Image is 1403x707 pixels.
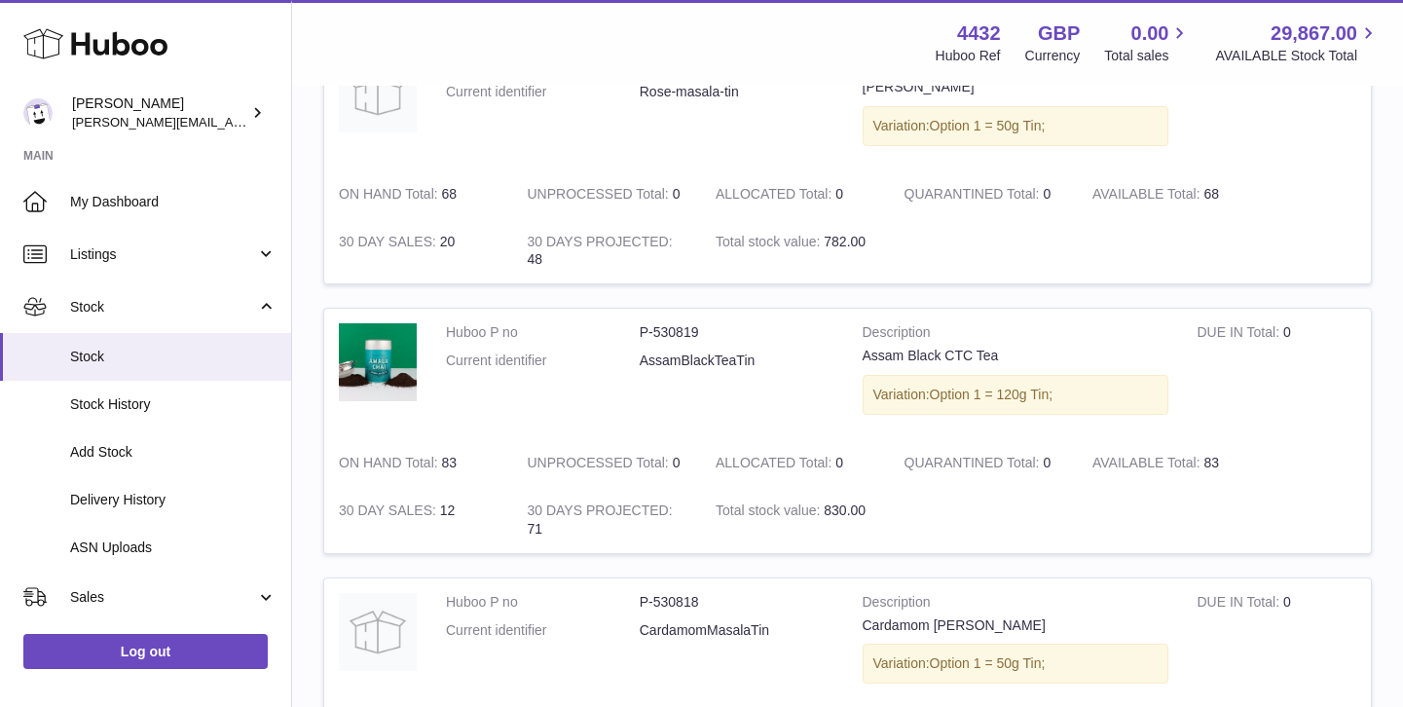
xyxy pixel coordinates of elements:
span: 0 [1043,186,1051,202]
span: 0 [1043,455,1051,470]
strong: AVAILABLE Total [1092,455,1203,475]
span: Stock History [70,395,277,414]
span: Delivery History [70,491,277,509]
dd: Rose-masala-tin [640,83,833,101]
td: 0 [513,170,702,218]
span: Sales [70,588,256,607]
div: Currency [1025,47,1081,65]
span: 29,867.00 [1271,20,1357,47]
td: 83 [324,439,513,487]
strong: 30 DAY SALES [339,502,440,523]
td: 71 [513,487,702,553]
img: product image [339,593,417,671]
div: Assam Black CTC Tea [863,347,1168,365]
span: Stock [70,348,277,366]
span: Add Stock [70,443,277,462]
div: Cardamom [PERSON_NAME] [863,616,1168,635]
td: 0 [1183,40,1372,170]
td: 20 [324,218,513,284]
span: 0.00 [1131,20,1169,47]
strong: UNPROCESSED Total [528,455,673,475]
strong: AVAILABLE Total [1092,186,1203,206]
a: 29,867.00 AVAILABLE Stock Total [1215,20,1380,65]
a: 0.00 Total sales [1104,20,1191,65]
dd: CardamomMasalaTin [640,621,833,640]
strong: GBP [1038,20,1080,47]
td: 0 [701,170,890,218]
strong: QUARANTINED Total [905,186,1044,206]
div: Variation: [863,644,1168,684]
img: product image [339,323,417,401]
div: Variation: [863,375,1168,415]
td: 48 [513,218,702,284]
span: Listings [70,245,256,264]
td: 12 [324,487,513,553]
strong: 30 DAY SALES [339,234,440,254]
strong: UNPROCESSED Total [528,186,673,206]
span: Stock [70,298,256,316]
td: 0 [1183,309,1372,439]
strong: QUARANTINED Total [905,455,1044,475]
td: 83 [1078,439,1267,487]
td: 0 [513,439,702,487]
td: 68 [324,170,513,218]
img: akhil@amalachai.com [23,98,53,128]
dd: P-530818 [640,593,833,612]
strong: ALLOCATED Total [716,455,835,475]
strong: 30 DAYS PROJECTED [528,502,673,523]
span: 782.00 [824,234,866,249]
span: AVAILABLE Stock Total [1215,47,1380,65]
dd: P-530819 [640,323,833,342]
span: Option 1 = 50g Tin; [930,655,1046,671]
strong: DUE IN Total [1198,324,1283,345]
div: Huboo Ref [936,47,1001,65]
strong: Description [863,323,1168,347]
td: 68 [1078,170,1267,218]
strong: ON HAND Total [339,455,442,475]
strong: ON HAND Total [339,186,442,206]
dt: Huboo P no [446,323,640,342]
dd: AssamBlackTeaTin [640,352,833,370]
dt: Current identifier [446,352,640,370]
span: Option 1 = 50g Tin; [930,118,1046,133]
strong: 30 DAYS PROJECTED [528,234,673,254]
div: [PERSON_NAME] [863,78,1168,96]
strong: Description [863,593,1168,616]
span: My Dashboard [70,193,277,211]
span: Option 1 = 120g Tin; [930,387,1052,402]
dt: Current identifier [446,83,640,101]
strong: DUE IN Total [1198,594,1283,614]
strong: 4432 [957,20,1001,47]
img: product image [339,55,417,132]
span: 830.00 [824,502,866,518]
a: Log out [23,634,268,669]
strong: ALLOCATED Total [716,186,835,206]
dt: Huboo P no [446,593,640,612]
div: Variation: [863,106,1168,146]
dt: Current identifier [446,621,640,640]
strong: Total stock value [716,502,824,523]
strong: Total stock value [716,234,824,254]
td: 0 [701,439,890,487]
span: Total sales [1104,47,1191,65]
span: [PERSON_NAME][EMAIL_ADDRESS][DOMAIN_NAME] [72,114,390,130]
div: [PERSON_NAME] [72,94,247,131]
span: ASN Uploads [70,539,277,557]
